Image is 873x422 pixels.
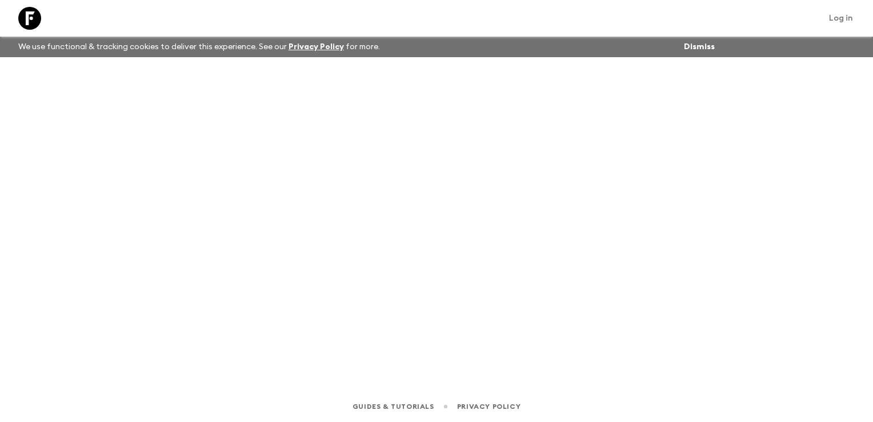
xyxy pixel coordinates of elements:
[457,400,520,413] a: Privacy Policy
[681,39,718,55] button: Dismiss
[823,10,859,26] a: Log in
[289,43,344,51] a: Privacy Policy
[14,37,385,57] p: We use functional & tracking cookies to deliver this experience. See our for more.
[353,400,434,413] a: Guides & Tutorials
